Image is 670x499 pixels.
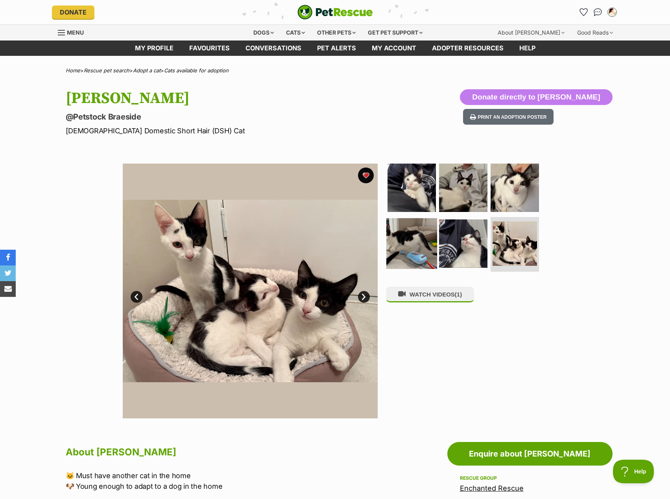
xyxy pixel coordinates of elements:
a: Menu [58,25,89,39]
div: Get pet support [362,25,428,41]
img: Photo of Enzo [123,164,378,418]
a: Enquire about [PERSON_NAME] [447,442,613,466]
div: > > > [46,68,624,74]
a: Cats available for adoption [164,67,229,74]
img: Photo of Enzo [439,164,487,212]
div: Rescue group [460,475,600,481]
span: Menu [67,29,84,36]
a: conversations [238,41,309,56]
button: Donate directly to [PERSON_NAME] [460,89,612,105]
ul: Account quick links [578,6,618,18]
span: (1) [455,291,462,298]
div: Cats [281,25,310,41]
a: Enchanted Rescue [460,484,524,492]
div: About [PERSON_NAME] [492,25,570,41]
a: My profile [127,41,181,56]
img: Photo of Enzo [439,219,487,268]
a: Prev [131,291,142,303]
h2: About [PERSON_NAME] [66,444,391,461]
button: My account [606,6,618,18]
a: Conversations [592,6,604,18]
iframe: Help Scout Beacon - Open [613,460,654,483]
a: Adopter resources [424,41,511,56]
a: Favourites [181,41,238,56]
img: chat-41dd97257d64d25036548639549fe6c8038ab92f7586957e7f3b1b290dea8141.svg [594,8,602,16]
img: Photo of Enzo [493,221,537,266]
a: Favourites [578,6,590,18]
p: @Petstock Braeside [66,111,399,122]
p: 🐱 Must have another cat in the home 🐶 Young enough to adapt to a dog in the home [66,470,391,492]
img: Photo of Enzo [388,164,436,212]
img: Photo of Enzo [491,164,539,212]
button: favourite [358,168,374,183]
img: logo-cat-932fe2b9b8326f06289b0f2fb663e598f794de774fb13d1741a6617ecf9a85b4.svg [297,5,373,20]
a: Adopt a cat [133,67,161,74]
button: Print an adoption poster [463,109,554,125]
a: Pet alerts [309,41,364,56]
div: Good Reads [572,25,618,41]
div: Dogs [248,25,279,41]
img: Jessica Morgan profile pic [608,8,616,16]
a: Next [358,291,370,303]
a: Donate [52,6,94,19]
a: Home [66,67,80,74]
p: [DEMOGRAPHIC_DATA] Domestic Short Hair (DSH) Cat [66,125,399,136]
a: Help [511,41,543,56]
a: PetRescue [297,5,373,20]
div: Other pets [312,25,361,41]
button: WATCH VIDEOS(1) [386,287,474,302]
img: Photo of Enzo [386,218,437,269]
h1: [PERSON_NAME] [66,89,399,107]
a: Rescue pet search [84,67,129,74]
a: My account [364,41,424,56]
